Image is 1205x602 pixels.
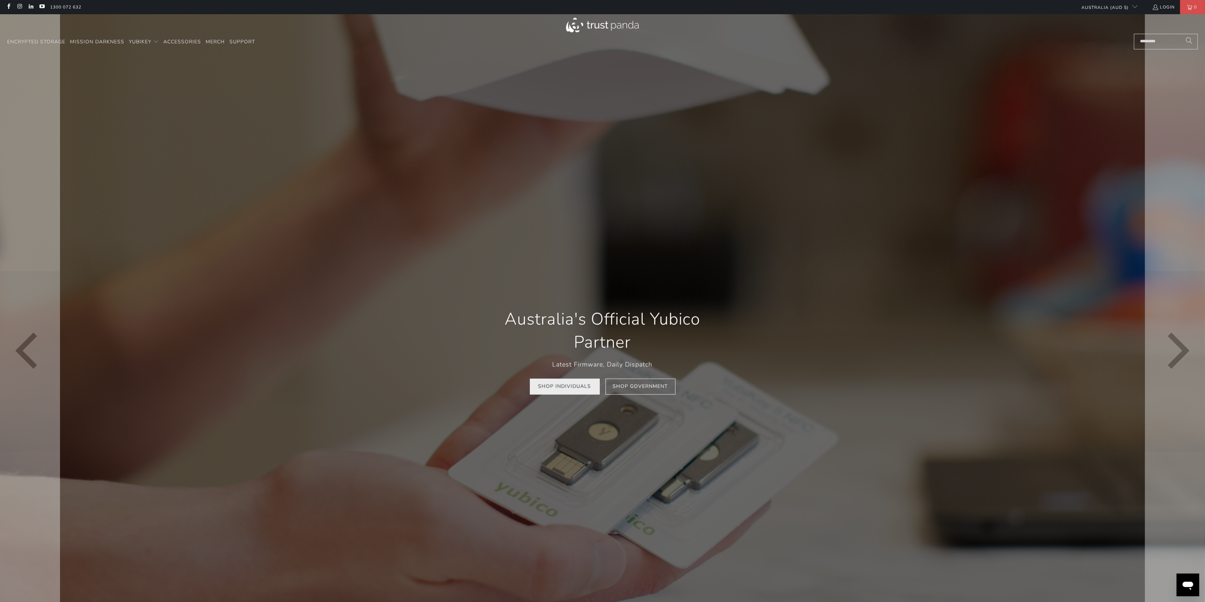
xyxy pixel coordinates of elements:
a: Trust Panda Australia on LinkedIn [28,4,34,10]
a: Trust Panda Australia on Instagram [16,4,22,10]
a: Merch [206,34,225,50]
input: Search... [1134,34,1198,49]
h1: Australia's Official Yubico Partner [485,307,720,354]
span: YubiKey [129,38,151,45]
nav: Translation missing: en.navigation.header.main_nav [7,34,255,50]
img: Trust Panda Australia [566,18,639,32]
span: Mission Darkness [70,38,124,45]
a: Support [229,34,255,50]
a: Accessories [163,34,201,50]
span: Support [229,38,255,45]
a: Mission Darkness [70,34,124,50]
a: 1300 072 632 [50,3,81,11]
a: Trust Panda Australia on YouTube [39,4,45,10]
span: Encrypted Storage [7,38,65,45]
span: Merch [206,38,225,45]
a: Shop Individuals [530,378,600,394]
summary: YubiKey [129,34,159,50]
a: Trust Panda Australia on Facebook [5,4,11,10]
a: Encrypted Storage [7,34,65,50]
span: Accessories [163,38,201,45]
a: Shop Government [606,378,675,394]
iframe: Button to launch messaging window [1177,574,1199,596]
button: Search [1180,34,1198,49]
a: Login [1152,3,1175,11]
p: Latest Firmware, Daily Dispatch [485,360,720,370]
